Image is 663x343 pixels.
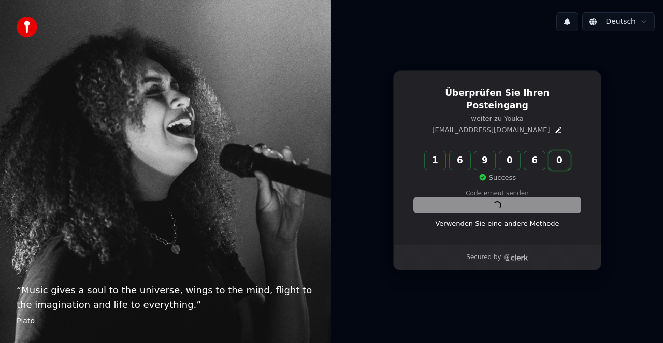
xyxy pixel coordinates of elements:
footer: Plato [17,316,315,326]
p: Secured by [466,253,501,262]
h1: Überprüfen Sie Ihren Posteingang [414,87,581,112]
a: Verwenden Sie eine andere Methode [435,219,559,228]
p: Success [479,173,516,182]
p: weiter zu Youka [414,114,581,123]
p: [EMAIL_ADDRESS][DOMAIN_NAME] [432,125,550,135]
p: “ Music gives a soul to the universe, wings to the mind, flight to the imagination and life to ev... [17,283,315,312]
img: youka [17,17,37,37]
button: Edit [554,126,563,134]
input: Enter verification code [425,151,590,170]
a: Clerk logo [503,254,528,261]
